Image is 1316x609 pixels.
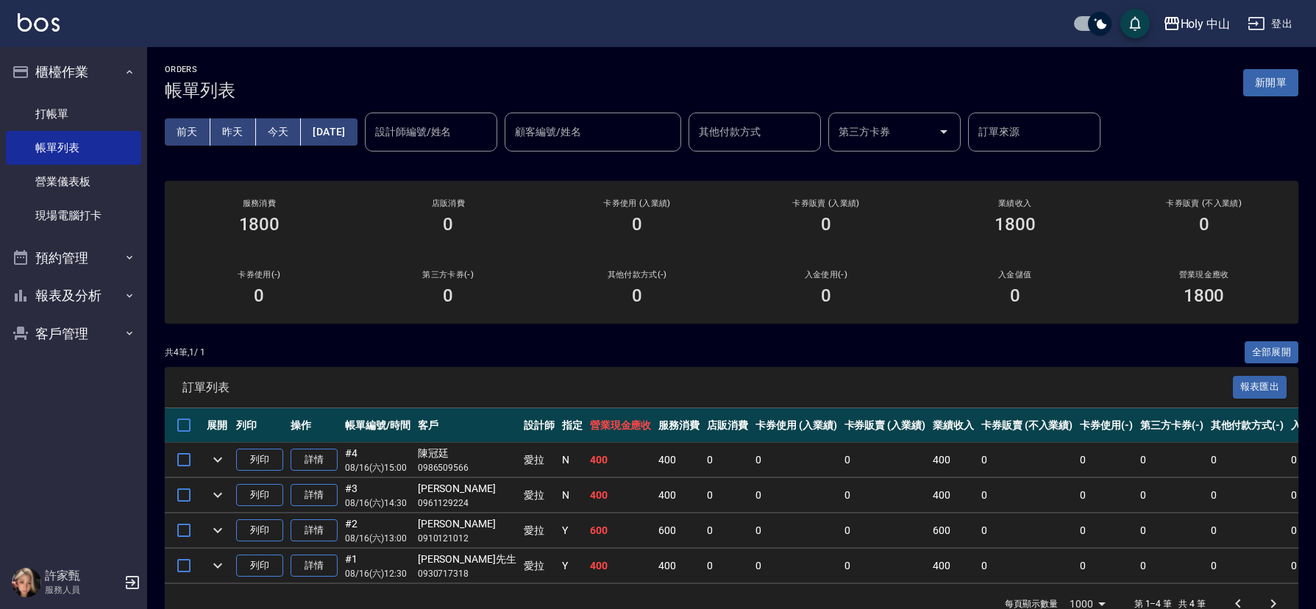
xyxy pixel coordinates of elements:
[655,443,703,477] td: 400
[165,346,205,359] p: 共 4 筆, 1 / 1
[586,408,655,443] th: 營業現金應收
[182,380,1233,395] span: 訂單列表
[938,270,1092,279] h2: 入金儲值
[1127,199,1281,208] h2: 卡券販賣 (不入業績)
[443,285,453,306] h3: 0
[1076,478,1137,513] td: 0
[1137,513,1207,548] td: 0
[632,214,642,235] h3: 0
[655,513,703,548] td: 600
[6,165,141,199] a: 營業儀表板
[207,449,229,471] button: expand row
[291,484,338,507] a: 詳情
[6,199,141,232] a: 現場電腦打卡
[558,513,586,548] td: Y
[655,478,703,513] td: 400
[1157,9,1237,39] button: Holy 中山
[236,555,283,577] button: 列印
[1245,341,1299,364] button: 全部展開
[12,568,41,597] img: Person
[520,513,558,548] td: 愛拉
[443,214,453,235] h3: 0
[256,118,302,146] button: 今天
[291,555,338,577] a: 詳情
[749,270,903,279] h2: 入金使用(-)
[703,478,752,513] td: 0
[1137,408,1207,443] th: 第三方卡券(-)
[418,516,516,532] div: [PERSON_NAME]
[1076,549,1137,583] td: 0
[254,285,264,306] h3: 0
[586,549,655,583] td: 400
[841,513,930,548] td: 0
[418,567,516,580] p: 0930717318
[1076,513,1137,548] td: 0
[586,513,655,548] td: 600
[938,199,1092,208] h2: 業績收入
[1120,9,1150,38] button: save
[520,549,558,583] td: 愛拉
[841,478,930,513] td: 0
[752,513,841,548] td: 0
[345,496,410,510] p: 08/16 (六) 14:30
[841,443,930,477] td: 0
[371,199,525,208] h2: 店販消費
[749,199,903,208] h2: 卡券販賣 (入業績)
[561,199,714,208] h2: 卡券使用 (入業績)
[586,443,655,477] td: 400
[345,567,410,580] p: 08/16 (六) 12:30
[341,549,414,583] td: #1
[520,408,558,443] th: 設計師
[1127,270,1281,279] h2: 營業現金應收
[1137,443,1207,477] td: 0
[1076,408,1137,443] th: 卡券使用(-)
[418,552,516,567] div: [PERSON_NAME]先生
[978,478,1076,513] td: 0
[236,519,283,542] button: 列印
[1207,478,1288,513] td: 0
[929,513,978,548] td: 600
[558,478,586,513] td: N
[1207,549,1288,583] td: 0
[18,13,60,32] img: Logo
[586,478,655,513] td: 400
[752,549,841,583] td: 0
[929,478,978,513] td: 400
[520,478,558,513] td: 愛拉
[1207,513,1288,548] td: 0
[236,449,283,471] button: 列印
[45,569,120,583] h5: 許家甄
[558,443,586,477] td: N
[341,478,414,513] td: #3
[703,443,752,477] td: 0
[165,80,235,101] h3: 帳單列表
[703,513,752,548] td: 0
[929,549,978,583] td: 400
[414,408,520,443] th: 客戶
[236,484,283,507] button: 列印
[752,408,841,443] th: 卡券使用 (入業績)
[341,408,414,443] th: 帳單編號/時間
[1184,285,1225,306] h3: 1800
[1243,75,1298,89] a: 新開單
[291,449,338,471] a: 詳情
[1137,478,1207,513] td: 0
[418,532,516,545] p: 0910121012
[6,277,141,315] button: 報表及分析
[301,118,357,146] button: [DATE]
[1181,15,1231,33] div: Holy 中山
[6,131,141,165] a: 帳單列表
[1207,408,1288,443] th: 其他付款方式(-)
[995,214,1036,235] h3: 1800
[6,97,141,131] a: 打帳單
[703,549,752,583] td: 0
[6,315,141,353] button: 客戶管理
[345,532,410,545] p: 08/16 (六) 13:00
[1137,549,1207,583] td: 0
[1207,443,1288,477] td: 0
[1199,214,1209,235] h3: 0
[182,199,336,208] h3: 服務消費
[978,443,1076,477] td: 0
[978,549,1076,583] td: 0
[841,549,930,583] td: 0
